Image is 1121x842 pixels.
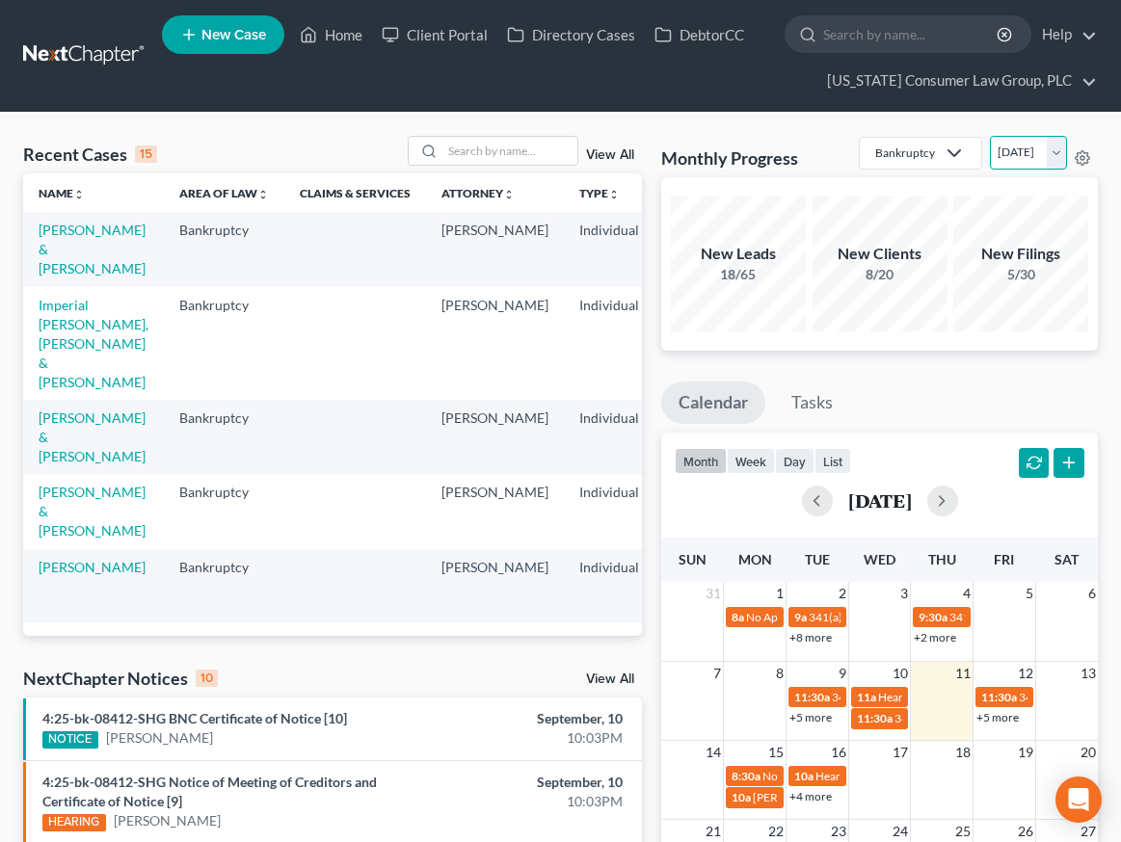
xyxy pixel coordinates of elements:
[564,475,654,549] td: Individual
[1086,582,1098,605] span: 6
[39,186,85,200] a: Nameunfold_more
[257,189,269,200] i: unfold_more
[898,582,910,605] span: 3
[372,17,497,52] a: Client Portal
[837,662,848,685] span: 9
[953,265,1088,284] div: 5/30
[1079,741,1098,764] span: 20
[857,690,876,704] span: 11a
[832,690,1120,704] span: 341(a) meeting for [PERSON_NAME] & [PERSON_NAME]
[774,382,850,424] a: Tasks
[953,243,1088,265] div: New Filings
[645,17,754,52] a: DebtorCC
[864,551,895,567] span: Wed
[579,186,620,200] a: Typeunfold_more
[789,710,832,724] a: +5 more
[164,549,284,623] td: Bankruptcy
[774,582,786,605] span: 1
[675,448,727,474] button: month
[39,633,146,688] a: [PERSON_NAME] & [PERSON_NAME]
[953,662,973,685] span: 11
[39,559,146,575] a: [PERSON_NAME]
[766,741,786,764] span: 15
[727,448,775,474] button: week
[426,475,564,549] td: [PERSON_NAME]
[564,549,654,623] td: Individual
[928,551,956,567] span: Thu
[891,662,910,685] span: 10
[135,145,157,163] div: 15
[564,623,654,697] td: Individual
[875,145,935,161] div: Bankruptcy
[753,790,945,804] span: [PERSON_NAME] Arbitration Hearing
[794,610,807,624] span: 9a
[1054,551,1079,567] span: Sat
[671,265,806,284] div: 18/65
[426,623,564,697] td: [PERSON_NAME]
[1024,582,1035,605] span: 5
[809,610,995,624] span: 341(a) meeting for [PERSON_NAME]
[42,814,106,831] div: HEARING
[661,382,765,424] a: Calendar
[732,610,744,624] span: 8a
[794,690,830,704] span: 11:30a
[919,610,948,624] span: 9:30a
[813,243,948,265] div: New Clients
[586,672,634,686] a: View All
[426,549,564,623] td: [PERSON_NAME]
[762,769,852,783] span: No Appointments
[196,670,218,687] div: 10
[671,243,806,265] div: New Leads
[114,811,221,830] a: [PERSON_NAME]
[608,189,620,200] i: unfold_more
[817,64,1097,98] a: [US_STATE] Consumer Law Group, PLC
[704,741,723,764] span: 14
[442,137,577,165] input: Search by name...
[290,17,372,52] a: Home
[891,741,910,764] span: 17
[23,143,157,166] div: Recent Cases
[813,265,948,284] div: 8/20
[1032,17,1097,52] a: Help
[704,582,723,605] span: 31
[42,774,377,809] a: 4:25-bk-08412-SHG Notice of Meeting of Creditors and Certificate of Notice [9]
[39,409,146,464] a: [PERSON_NAME] & [PERSON_NAME]
[426,212,564,286] td: [PERSON_NAME]
[73,189,85,200] i: unfold_more
[564,400,654,474] td: Individual
[848,490,912,511] h2: [DATE]
[857,711,893,725] span: 11:30a
[789,789,832,803] a: +4 more
[42,731,98,749] div: NOTICE
[497,17,645,52] a: Directory Cases
[837,582,848,605] span: 2
[441,186,515,200] a: Attorneyunfold_more
[823,16,1000,52] input: Search by name...
[201,28,266,42] span: New Case
[732,769,761,783] span: 8:30a
[164,287,284,400] td: Bankruptcy
[564,212,654,286] td: Individual
[284,173,426,212] th: Claims & Services
[564,287,654,400] td: Individual
[774,662,786,685] span: 8
[794,769,814,783] span: 10a
[805,551,830,567] span: Tue
[42,710,347,726] a: 4:25-bk-08412-SHG BNC Certificate of Notice [10]
[1055,776,1102,823] div: Open Intercom Messenger
[814,448,851,474] button: list
[39,484,146,539] a: [PERSON_NAME] & [PERSON_NAME]
[661,146,798,170] h3: Monthly Progress
[976,710,1019,724] a: +5 more
[914,630,956,645] a: +2 more
[503,189,515,200] i: unfold_more
[39,222,146,276] a: [PERSON_NAME] & [PERSON_NAME]
[442,792,623,811] div: 10:03PM
[442,709,623,728] div: September, 10
[164,623,284,697] td: Bankruptcy
[426,287,564,400] td: [PERSON_NAME]
[711,662,723,685] span: 7
[1079,662,1098,685] span: 13
[164,400,284,474] td: Bankruptcy
[586,148,634,162] a: View All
